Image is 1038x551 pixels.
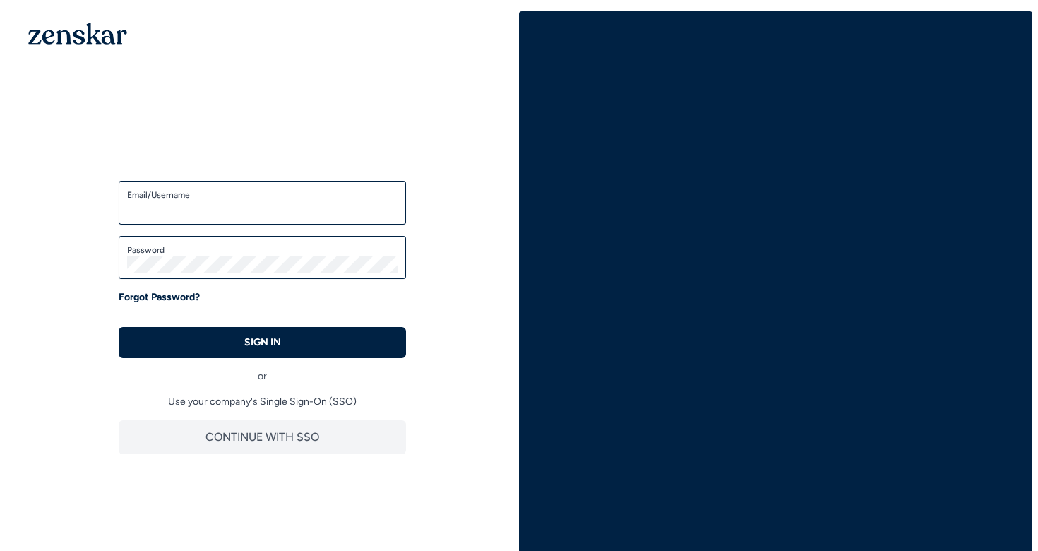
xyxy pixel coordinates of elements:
[127,244,398,256] label: Password
[119,290,200,304] a: Forgot Password?
[119,358,406,384] div: or
[244,336,281,350] p: SIGN IN
[119,420,406,454] button: CONTINUE WITH SSO
[119,327,406,358] button: SIGN IN
[119,395,406,409] p: Use your company's Single Sign-On (SSO)
[28,23,127,45] img: 1OGAJ2xQqyY4LXKgY66KYq0eOWRCkrZdAb3gUhuVAqdWPZE9SRJmCz+oDMSn4zDLXe31Ii730ItAGKgCKgCCgCikA4Av8PJUP...
[127,189,398,201] label: Email/Username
